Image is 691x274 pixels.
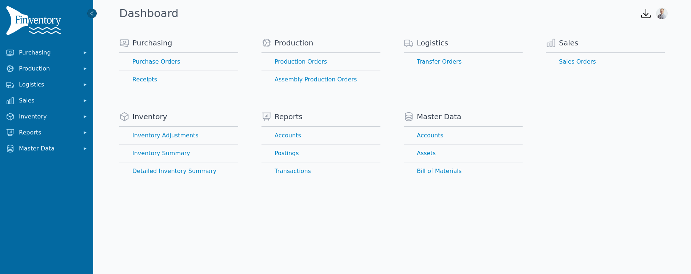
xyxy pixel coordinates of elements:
span: Reports [19,128,77,137]
button: Sales [3,93,90,108]
button: Master Data [3,141,90,156]
a: Transfer Orders [404,53,523,70]
span: Logistics [417,38,448,48]
a: Bill of Materials [404,162,523,180]
img: Finventory [6,6,64,38]
a: Assembly Production Orders [261,71,380,88]
button: Logistics [3,77,90,92]
a: Transactions [261,162,380,180]
a: Inventory Summary [119,145,238,162]
button: Reports [3,125,90,140]
span: Purchasing [19,48,77,57]
a: Inventory Adjustments [119,127,238,144]
span: Production [275,38,313,48]
a: Accounts [261,127,380,144]
a: Detailed Inventory Summary [119,162,238,180]
h1: Dashboard [119,7,179,20]
a: Assets [404,145,523,162]
a: Sales Orders [546,53,665,70]
button: Inventory [3,109,90,124]
a: Accounts [404,127,523,144]
a: Postings [261,145,380,162]
span: Production [19,64,77,73]
button: Production [3,61,90,76]
span: Master Data [417,112,461,122]
a: Purchase Orders [119,53,238,70]
span: Sales [19,96,77,105]
span: Inventory [19,112,77,121]
span: Reports [275,112,303,122]
span: Logistics [19,80,77,89]
a: Production Orders [261,53,380,70]
span: Inventory [132,112,167,122]
span: Purchasing [132,38,172,48]
img: Joshua Benton [656,8,668,19]
span: Master Data [19,144,77,153]
span: Sales [559,38,578,48]
button: Purchasing [3,45,90,60]
a: Receipts [119,71,238,88]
